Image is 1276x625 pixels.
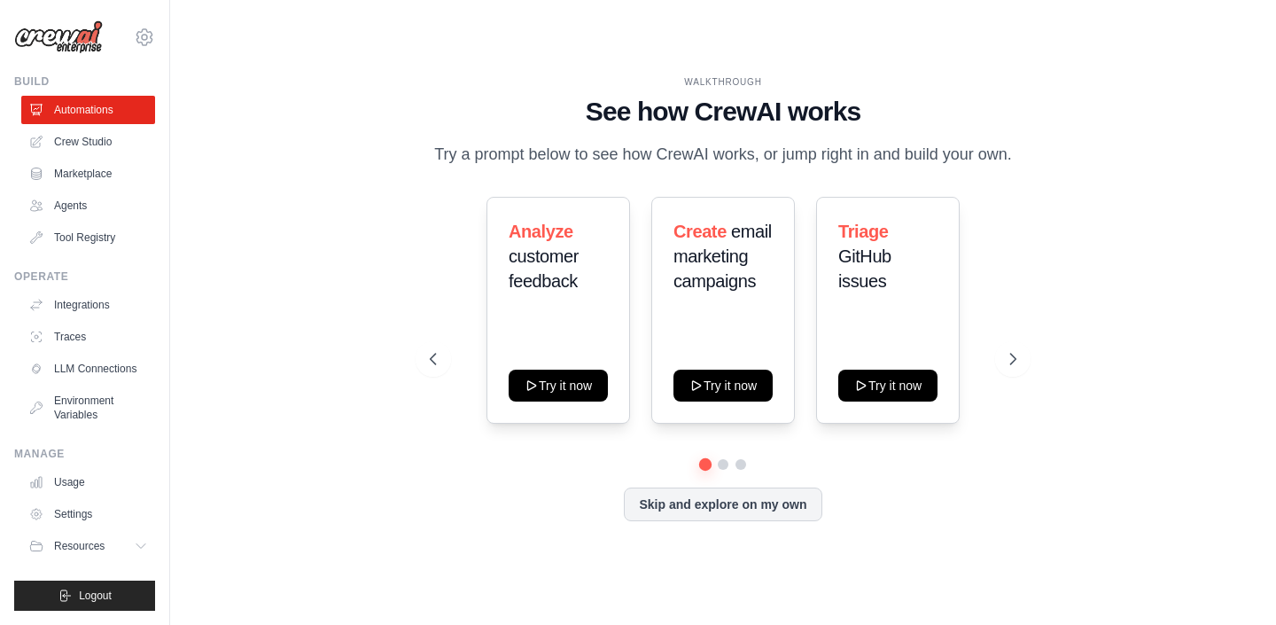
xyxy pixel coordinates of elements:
a: Environment Variables [21,387,155,429]
span: email marketing campaigns [673,222,772,291]
button: Try it now [509,370,608,402]
span: Create [673,222,727,241]
span: Resources [54,539,105,553]
h1: See how CrewAI works [430,96,1016,128]
span: Logout [79,589,112,603]
a: Traces [21,323,155,351]
a: Marketplace [21,160,155,188]
a: Automations [21,96,155,124]
img: Logo [14,20,103,54]
span: customer feedback [509,246,579,291]
a: Agents [21,191,155,220]
button: Try it now [838,370,938,402]
span: Triage [838,222,889,241]
a: Crew Studio [21,128,155,156]
a: Usage [21,468,155,496]
button: Resources [21,532,155,560]
span: GitHub issues [838,246,891,291]
iframe: Chat Widget [1187,540,1276,625]
button: Try it now [673,370,773,402]
button: Skip and explore on my own [624,488,821,521]
a: Tool Registry [21,223,155,252]
a: Settings [21,500,155,528]
div: Manage [14,447,155,461]
p: Try a prompt below to see how CrewAI works, or jump right in and build your own. [430,142,1016,168]
a: LLM Connections [21,355,155,383]
div: Build [14,74,155,89]
span: Analyze [509,222,573,241]
a: Integrations [21,291,155,319]
div: WALKTHROUGH [430,75,1016,89]
button: Logout [14,581,155,611]
div: Operate [14,270,155,284]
